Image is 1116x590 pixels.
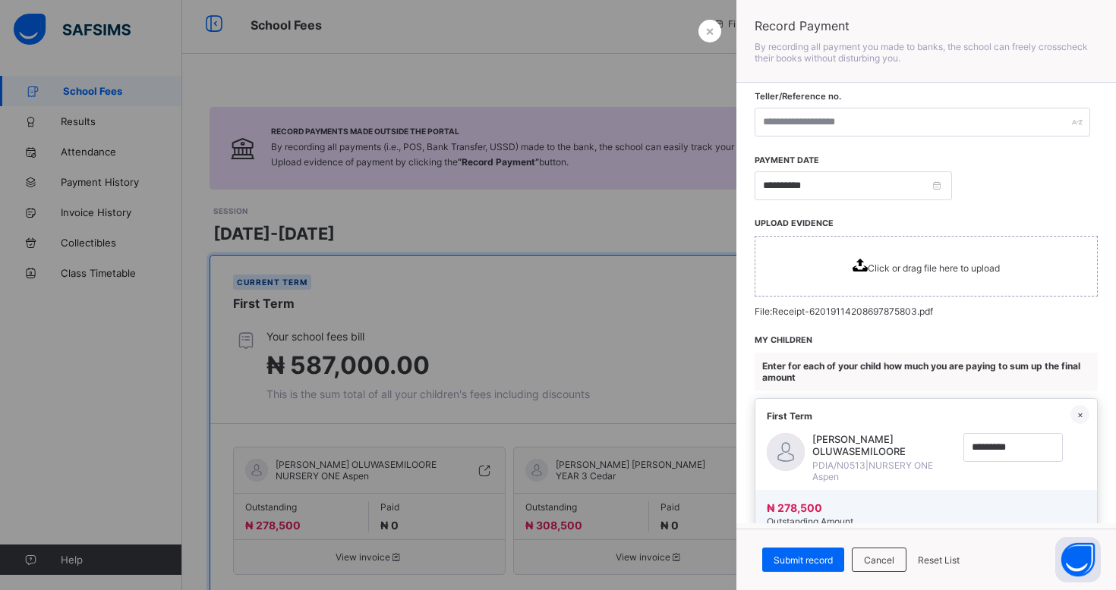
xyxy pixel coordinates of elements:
span: × [705,23,714,39]
span: Cancel [864,554,894,566]
span: Record Payment [755,18,1098,33]
label: Payment date [755,155,819,165]
span: ₦ 278,500 [767,501,822,514]
span: Click or drag file here to upload [868,262,1000,274]
span: Outstanding Amount [767,516,853,527]
span: Submit record [774,554,833,566]
span: Enter for each of your child how much you are paying to sum up the final amount [762,360,1080,383]
p: File: Receipt-62019114208697875803.pdf [755,306,1098,317]
span: UPLOAD EVIDENCE [755,218,834,228]
label: Teller/Reference no. [755,91,841,102]
span: PDIA/N0513 | NURSERY ONE Aspen [812,460,956,482]
span: By recording all payment you made to banks, the school can freely crosscheck their books without ... [755,41,1088,64]
span: Click or drag file here to upload [755,236,1098,297]
div: × [1070,405,1089,424]
span: Reset List [918,554,960,566]
span: First Term [767,410,812,422]
span: MY CHILDREN [755,335,812,345]
span: [PERSON_NAME] OLUWASEMILOORE [812,433,956,457]
button: Open asap [1055,537,1101,582]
